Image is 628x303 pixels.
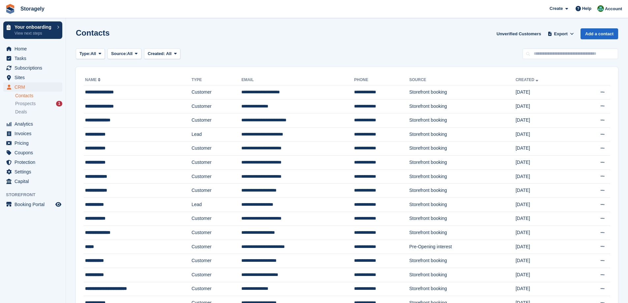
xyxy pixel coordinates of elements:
p: View next steps [15,30,54,36]
td: [DATE] [516,156,576,170]
a: menu [3,119,62,129]
a: menu [3,200,62,209]
a: Prospects 1 [15,100,62,107]
span: Prospects [15,101,36,107]
td: Storefront booking [409,254,516,268]
th: Source [409,75,516,85]
span: Settings [15,167,54,176]
span: Account [605,6,622,12]
button: Export [546,28,575,39]
td: Customer [192,254,241,268]
span: Capital [15,177,54,186]
span: Export [554,31,568,37]
td: Storefront booking [409,226,516,240]
th: Phone [354,75,409,85]
td: Customer [192,212,241,226]
td: Storefront booking [409,184,516,198]
td: [DATE] [516,85,576,100]
td: [DATE] [516,113,576,128]
th: Type [192,75,241,85]
span: Protection [15,158,54,167]
a: Unverified Customers [494,28,544,39]
a: menu [3,73,62,82]
td: Storefront booking [409,85,516,100]
img: stora-icon-8386f47178a22dfd0bd8f6a31ec36ba5ce8667c1dd55bd0f319d3a0aa187defe.svg [5,4,15,14]
a: menu [3,138,62,148]
a: Add a contact [581,28,618,39]
div: 1 [56,101,62,106]
td: Customer [192,169,241,184]
td: Storefront booking [409,156,516,170]
td: Customer [192,282,241,296]
th: Email [241,75,354,85]
td: Storefront booking [409,127,516,141]
span: Create [550,5,563,12]
span: All [166,51,172,56]
button: Created: All [144,48,180,59]
td: Storefront booking [409,113,516,128]
td: Storefront booking [409,169,516,184]
td: [DATE] [516,254,576,268]
img: Notifications [597,5,604,12]
td: [DATE] [516,282,576,296]
td: [DATE] [516,184,576,198]
a: menu [3,148,62,157]
td: Customer [192,156,241,170]
p: Your onboarding [15,25,54,29]
a: Name [85,77,102,82]
td: Pre-Opening interest [409,240,516,254]
a: menu [3,158,62,167]
a: Your onboarding View next steps [3,21,62,39]
a: menu [3,177,62,186]
span: Tasks [15,54,54,63]
td: [DATE] [516,99,576,113]
a: menu [3,44,62,53]
td: Storefront booking [409,212,516,226]
a: menu [3,82,62,92]
td: [DATE] [516,169,576,184]
button: Source: All [107,48,141,59]
td: Lead [192,197,241,212]
a: Storagely [18,3,47,14]
span: Pricing [15,138,54,148]
td: Customer [192,226,241,240]
td: [DATE] [516,197,576,212]
a: Preview store [54,200,62,208]
span: Source: [111,50,127,57]
td: [DATE] [516,141,576,156]
a: menu [3,54,62,63]
td: Storefront booking [409,268,516,282]
td: [DATE] [516,127,576,141]
td: Lead [192,127,241,141]
a: Created [516,77,540,82]
span: Deals [15,109,27,115]
a: menu [3,129,62,138]
span: Type: [79,50,91,57]
a: Contacts [15,93,62,99]
td: Customer [192,85,241,100]
span: Invoices [15,129,54,138]
td: Customer [192,113,241,128]
td: Customer [192,184,241,198]
td: [DATE] [516,212,576,226]
td: Storefront booking [409,141,516,156]
td: [DATE] [516,240,576,254]
span: Storefront [6,192,66,198]
td: Customer [192,141,241,156]
span: All [91,50,96,57]
td: Storefront booking [409,197,516,212]
span: Home [15,44,54,53]
a: menu [3,63,62,73]
span: Sites [15,73,54,82]
td: [DATE] [516,226,576,240]
h1: Contacts [76,28,110,37]
td: Customer [192,99,241,113]
span: Booking Portal [15,200,54,209]
span: Created: [148,51,165,56]
td: Storefront booking [409,282,516,296]
span: Coupons [15,148,54,157]
td: [DATE] [516,268,576,282]
a: menu [3,167,62,176]
span: Analytics [15,119,54,129]
span: CRM [15,82,54,92]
